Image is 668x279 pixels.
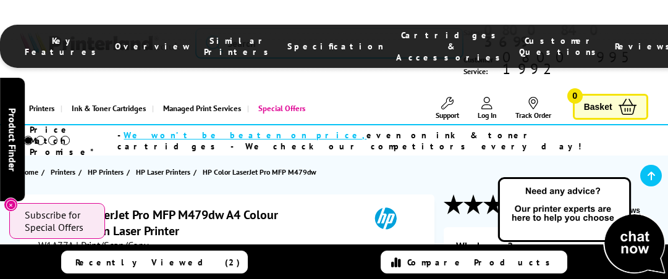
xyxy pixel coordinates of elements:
[396,30,507,63] span: Cartridges & Accessories
[357,207,414,230] img: HP
[203,165,319,178] a: HP Color LaserJet Pro MFP M479dw
[20,165,38,178] span: Home
[25,35,103,57] span: Key Features
[152,93,247,124] a: Managed Print Services
[38,239,74,251] span: W1A77A
[567,88,583,104] span: 0
[20,93,61,124] a: Printers
[51,165,75,178] span: Printers
[61,251,248,273] a: Recently Viewed (2)
[115,41,192,52] span: Overview
[88,165,124,178] span: HP Printers
[287,41,384,52] span: Specification
[6,108,19,172] span: Product Finder
[136,165,190,178] span: HP Laser Printers
[51,165,78,178] a: Printers
[136,165,193,178] a: HP Laser Printers
[463,51,648,77] span: Customer Service:
[124,130,366,141] span: We won’t be beaten on price,
[519,35,602,57] span: Customer Questions
[30,124,117,157] span: Price Match Promise*
[436,97,459,120] a: Support
[61,93,152,124] a: Ink & Toner Cartridges
[76,239,148,251] span: | Print/Scan/Copy
[515,97,551,120] a: Track Order
[203,165,316,178] span: HP Color LaserJet Pro MFP M479dw
[495,175,668,277] img: Open Live Chat window
[88,165,127,178] a: HP Printers
[436,110,459,120] span: Support
[20,165,41,178] a: Home
[204,35,275,57] span: Similar Printers
[25,209,93,233] span: Subscribe for Special Offers
[4,198,18,212] button: Close
[75,257,240,268] span: Recently Viewed (2)
[456,239,635,258] div: Why buy me?
[478,110,497,120] span: Log In
[117,130,635,152] div: - even on ink & toner cartridges - We check our competitors every day!
[584,99,612,115] span: Basket
[381,251,567,273] a: Compare Products
[247,93,311,124] a: Special Offers
[478,97,497,120] a: Log In
[6,130,636,151] li: modal_Promise
[573,94,648,120] a: Basket 0
[38,207,357,239] h1: HP Color LaserJet Pro MFP M479dw A4 Colour Multifunction Laser Printer
[72,93,146,124] span: Ink & Toner Cartridges
[407,257,557,268] span: Compare Products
